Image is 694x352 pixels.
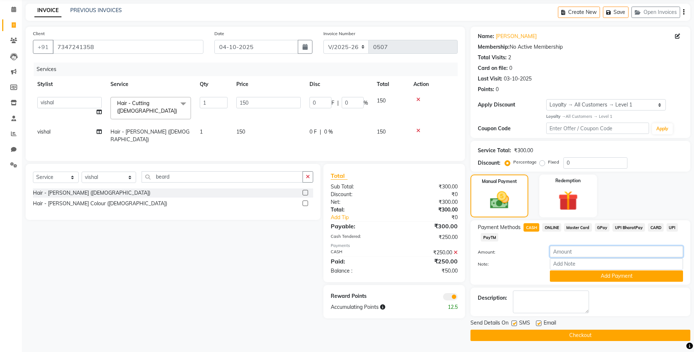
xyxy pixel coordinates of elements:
[325,233,394,241] div: Cash Tendered:
[325,191,394,198] div: Discount:
[53,40,203,54] input: Search by Name/Mobile/Email/Code
[504,75,532,83] div: 03-10-2025
[595,223,610,232] span: GPay
[406,214,463,221] div: ₹0
[325,183,394,191] div: Sub Total:
[478,43,683,51] div: No Active Membership
[667,223,678,232] span: UPI
[214,30,224,37] label: Date
[325,198,394,206] div: Net:
[478,86,494,93] div: Points:
[478,294,507,302] div: Description:
[519,319,530,328] span: SMS
[236,128,245,135] span: 150
[478,147,511,154] div: Service Total:
[310,128,317,136] span: 0 F
[106,76,195,93] th: Service
[544,319,556,328] span: Email
[514,147,533,154] div: ₹300.00
[325,222,394,231] div: Payable:
[552,188,584,213] img: _gift.svg
[652,123,673,134] button: Apply
[305,76,372,93] th: Disc
[33,40,53,54] button: +91
[550,246,683,257] input: Amount
[478,125,546,132] div: Coupon Code
[558,7,600,18] button: Create New
[195,76,232,93] th: Qty
[478,64,508,72] div: Card on file:
[331,243,458,249] div: Payments
[509,64,512,72] div: 0
[377,128,386,135] span: 150
[482,178,517,185] label: Manual Payment
[478,101,546,109] div: Apply Discount
[478,75,502,83] div: Last Visit:
[33,200,167,207] div: Hair - [PERSON_NAME] Colour ([DEMOGRAPHIC_DATA])
[337,99,339,107] span: |
[325,214,406,221] a: Add Tip
[394,257,464,266] div: ₹250.00
[496,86,499,93] div: 0
[484,189,515,211] img: _cash.svg
[496,33,537,40] a: [PERSON_NAME]
[200,128,203,135] span: 1
[478,159,500,167] div: Discount:
[394,233,464,241] div: ₹250.00
[177,108,180,114] a: x
[555,177,581,184] label: Redemption
[70,7,122,14] a: PREVIOUS INVOICES
[331,172,348,180] span: Total
[513,159,537,165] label: Percentage
[603,7,629,18] button: Save
[325,292,394,300] div: Reward Points
[324,128,333,136] span: 0 %
[481,233,498,241] span: PayTM
[546,114,566,119] strong: Loyalty →
[323,30,355,37] label: Invoice Number
[364,99,368,107] span: %
[394,191,464,198] div: ₹0
[394,249,464,256] div: ₹250.00
[325,257,394,266] div: Paid:
[478,33,494,40] div: Name:
[631,7,680,18] button: Open Invoices
[524,223,539,232] span: CASH
[33,30,45,37] label: Client
[33,76,106,93] th: Stylist
[472,249,544,255] label: Amount:
[34,4,61,17] a: INVOICE
[394,183,464,191] div: ₹300.00
[429,303,463,311] div: 12.5
[542,223,561,232] span: ONLINE
[325,249,394,256] div: CASH
[478,43,510,51] div: Membership:
[550,258,683,270] input: Add Note
[470,330,690,341] button: Checkout
[34,63,463,76] div: Services
[325,303,429,311] div: Accumulating Points
[394,206,464,214] div: ₹300.00
[472,261,544,267] label: Note:
[548,159,559,165] label: Fixed
[325,267,394,275] div: Balance :
[550,270,683,282] button: Add Payment
[320,128,321,136] span: |
[394,198,464,206] div: ₹300.00
[564,223,592,232] span: Master Card
[478,224,521,231] span: Payment Methods
[394,267,464,275] div: ₹50.00
[612,223,645,232] span: UPI BharatPay
[232,76,305,93] th: Price
[546,113,683,120] div: All Customers → Level 1
[142,171,303,183] input: Search or Scan
[470,319,509,328] span: Send Details On
[33,189,150,197] div: Hair - [PERSON_NAME] ([DEMOGRAPHIC_DATA])
[110,128,190,143] span: Hair - [PERSON_NAME] ([DEMOGRAPHIC_DATA])
[331,99,334,107] span: F
[409,76,458,93] th: Action
[546,123,649,134] input: Enter Offer / Coupon Code
[117,100,177,114] span: Hair - Cutting ([DEMOGRAPHIC_DATA])
[648,223,664,232] span: CARD
[372,76,409,93] th: Total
